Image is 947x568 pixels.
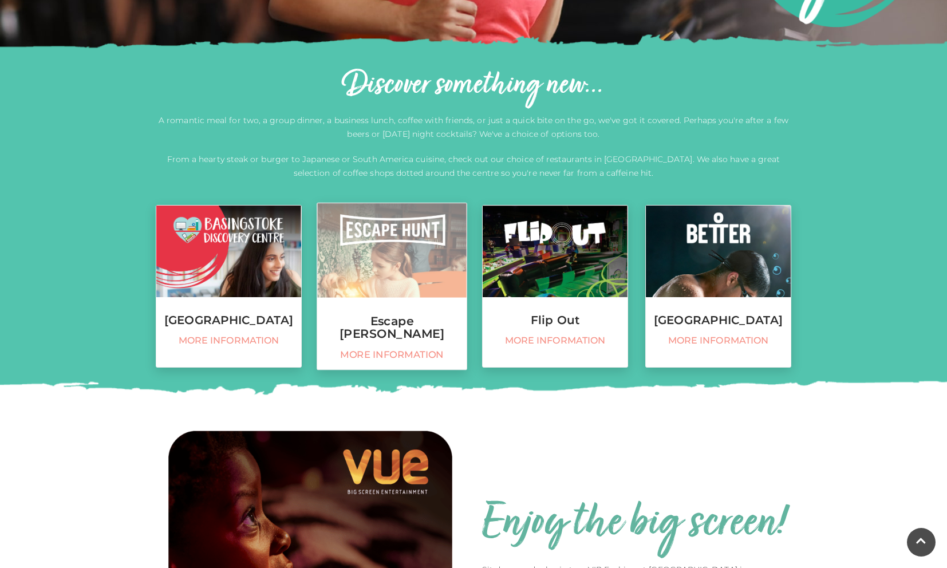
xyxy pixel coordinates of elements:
h3: Escape [PERSON_NAME] [317,315,467,340]
span: More information [488,335,622,346]
span: More information [652,335,785,346]
span: More information [162,335,295,346]
h2: Enjoy the big screen! [482,496,786,551]
span: More information [323,349,461,361]
p: A romantic meal for two, a group dinner, a business lunch, coffee with friends, or just a quick b... [156,113,791,141]
img: Escape Hunt, Festival Place, Basingstoke [317,203,467,298]
h3: Flip Out [483,314,628,326]
p: From a hearty steak or burger to Japanese or South America cuisine, check out our choice of resta... [156,152,791,180]
h3: [GEOGRAPHIC_DATA] [646,314,791,326]
h2: Discover something new... [156,68,791,104]
h3: [GEOGRAPHIC_DATA] [156,314,301,326]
